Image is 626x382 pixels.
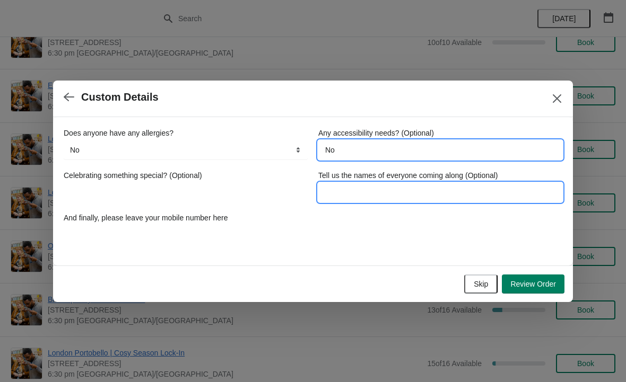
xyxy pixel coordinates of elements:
[547,89,567,108] button: Close
[474,280,488,288] span: Skip
[464,274,498,294] button: Skip
[81,91,159,103] h2: Custom Details
[318,170,498,181] label: Tell us the names of everyone coming along (Optional)
[502,274,564,294] button: Review Order
[64,170,202,181] label: Celebrating something special? (Optional)
[64,128,173,138] label: Does anyone have any allergies?
[64,212,228,223] label: And finally, please leave your mobile number here
[318,128,434,138] label: Any accessibility needs? (Optional)
[510,280,556,288] span: Review Order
